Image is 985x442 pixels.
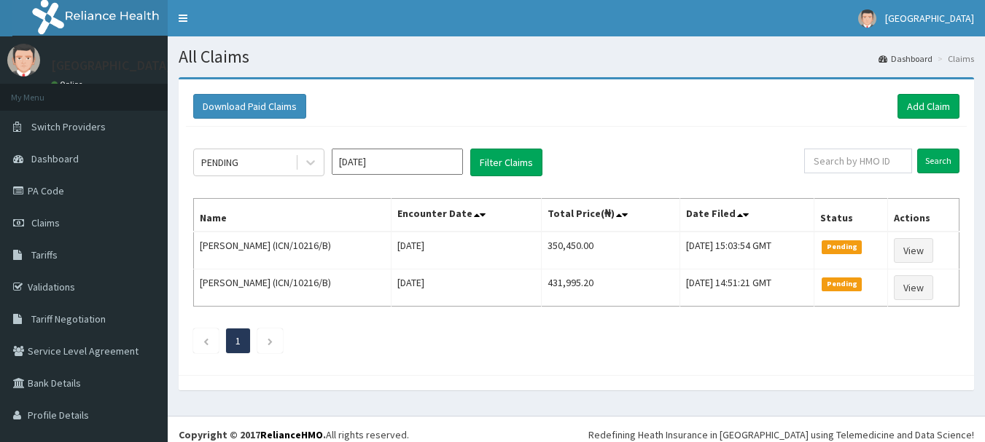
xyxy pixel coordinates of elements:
[31,152,79,165] span: Dashboard
[31,248,58,261] span: Tariffs
[194,232,392,269] td: [PERSON_NAME] (ICN/10216/B)
[541,269,680,307] td: 431,995.20
[7,44,40,76] img: User Image
[541,232,680,269] td: 350,450.00
[680,269,814,307] td: [DATE] 14:51:21 GMT
[822,240,862,253] span: Pending
[193,94,306,119] button: Download Paid Claims
[470,149,542,176] button: Filter Claims
[203,334,209,347] a: Previous page
[391,269,541,307] td: [DATE]
[260,428,323,441] a: RelianceHMO
[894,275,933,300] a: View
[680,199,814,232] th: Date Filed
[934,52,974,65] li: Claims
[541,199,680,232] th: Total Price(₦)
[235,334,241,347] a: Page 1 is your current page
[267,334,273,347] a: Next page
[179,428,326,441] strong: Copyright © 2017 .
[822,277,862,291] span: Pending
[201,155,238,170] div: PENDING
[888,199,959,232] th: Actions
[31,312,106,325] span: Tariff Negotiation
[194,199,392,232] th: Name
[814,199,888,232] th: Status
[391,199,541,232] th: Encounter Date
[917,149,959,173] input: Search
[391,232,541,269] td: [DATE]
[51,79,86,90] a: Online
[894,238,933,263] a: View
[194,269,392,307] td: [PERSON_NAME] (ICN/10216/B)
[31,120,106,133] span: Switch Providers
[31,216,60,229] span: Claims
[51,59,171,72] p: [GEOGRAPHIC_DATA]
[179,47,974,66] h1: All Claims
[898,94,959,119] a: Add Claim
[885,12,974,25] span: [GEOGRAPHIC_DATA]
[858,9,876,28] img: User Image
[332,149,463,175] input: Select Month and Year
[804,149,912,173] input: Search by HMO ID
[680,232,814,269] td: [DATE] 15:03:54 GMT
[588,427,974,442] div: Redefining Heath Insurance in [GEOGRAPHIC_DATA] using Telemedicine and Data Science!
[879,52,933,65] a: Dashboard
